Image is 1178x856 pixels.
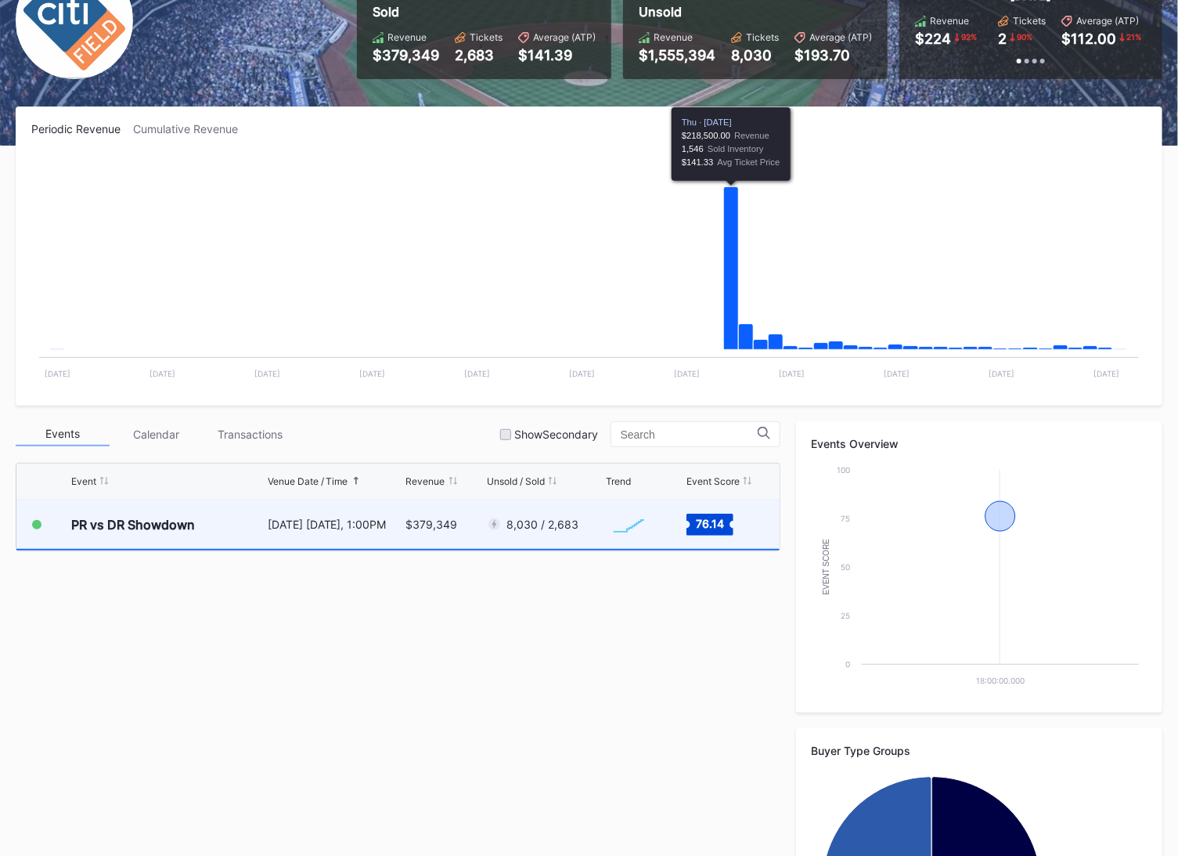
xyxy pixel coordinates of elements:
div: Average (ATP) [809,31,872,43]
div: Show Secondary [515,428,599,441]
div: Tickets [746,31,779,43]
div: Revenue [387,31,427,43]
div: Sold [373,4,596,20]
text: 100 [837,465,850,475]
text: Event Score [822,539,830,595]
text: 50 [841,562,850,572]
text: [DATE] [359,369,385,378]
div: $112.00 [1061,31,1116,47]
div: [DATE] [DATE], 1:00PM [268,518,402,531]
div: Cumulative Revenue [133,122,250,135]
div: Buyer Type Groups [812,744,1147,757]
div: 8,030 / 2,683 [506,518,578,531]
div: $193.70 [794,47,872,63]
text: 25 [841,611,850,620]
div: Periodic Revenue [31,122,133,135]
text: [DATE] [45,369,70,378]
text: [DATE] [1093,369,1119,378]
div: Event [71,475,96,487]
div: 90 % [1015,31,1034,43]
div: $379,349 [373,47,439,63]
div: 92 % [960,31,978,43]
input: Search [621,428,758,441]
text: [DATE] [779,369,805,378]
div: 2 [998,31,1007,47]
div: Events Overview [812,437,1147,450]
div: $1,555,394 [639,47,715,63]
div: Transactions [204,422,297,446]
text: [DATE] [150,369,175,378]
div: Event Score [686,475,740,487]
div: Average (ATP) [1076,15,1139,27]
text: 0 [845,659,850,669]
div: Calendar [110,422,204,446]
text: [DATE] [884,369,910,378]
div: Events [16,422,110,446]
div: Revenue [406,475,445,487]
text: 76.14 [696,516,724,529]
div: 8,030 [731,47,779,63]
text: [DATE] [254,369,280,378]
div: $141.39 [518,47,596,63]
div: Revenue [930,15,969,27]
div: Unsold [639,4,872,20]
div: 21 % [1125,31,1143,43]
div: $224 [915,31,951,47]
div: $379,349 [406,518,458,531]
div: Venue Date / Time [268,475,348,487]
div: 2,683 [455,47,503,63]
svg: Chart title [31,155,1147,390]
text: [DATE] [989,369,1014,378]
text: 75 [841,514,850,523]
text: [DATE] [464,369,490,378]
svg: Chart title [606,505,652,544]
div: Tickets [470,31,503,43]
text: [DATE] [674,369,700,378]
div: PR vs DR Showdown [71,517,195,533]
text: [DATE] [569,369,595,378]
div: Tickets [1013,15,1046,27]
svg: Chart title [812,462,1147,697]
div: Revenue [654,31,693,43]
div: Average (ATP) [533,31,596,43]
text: 18:00:00.000 [976,676,1025,685]
div: Trend [606,475,631,487]
div: Unsold / Sold [487,475,545,487]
